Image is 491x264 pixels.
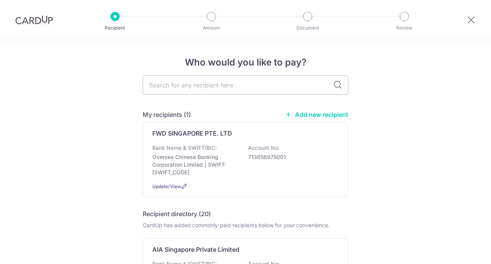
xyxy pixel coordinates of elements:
[143,75,348,95] input: Search for any recipient here
[248,153,334,161] p: 713858975001
[285,111,348,118] a: Add new recipient
[143,209,211,218] h5: Recipient directory (20)
[183,24,240,32] p: Amount
[152,129,232,138] p: FWD SINGAPORE PTE. LTD
[152,245,239,254] p: AIA Singapore Private Limited
[248,144,280,152] p: Account No:
[15,15,53,25] img: CardUp
[152,184,181,189] a: Update/View
[143,110,191,119] h5: My recipients (1)
[87,24,143,32] p: Recipient
[152,144,217,152] p: Bank Name & SWIFT/BIC:
[143,221,348,229] div: CardUp has added commonly-paid recipients below for your convenience.
[143,56,348,69] h4: Who would you like to pay?
[279,24,336,32] p: Document
[442,241,483,260] iframe: Opens a widget where you can find more information
[152,153,238,176] p: Oversea Chinese Banking Corporation Limited | SWIFT: [SWIFT_CODE]
[376,24,433,32] p: Review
